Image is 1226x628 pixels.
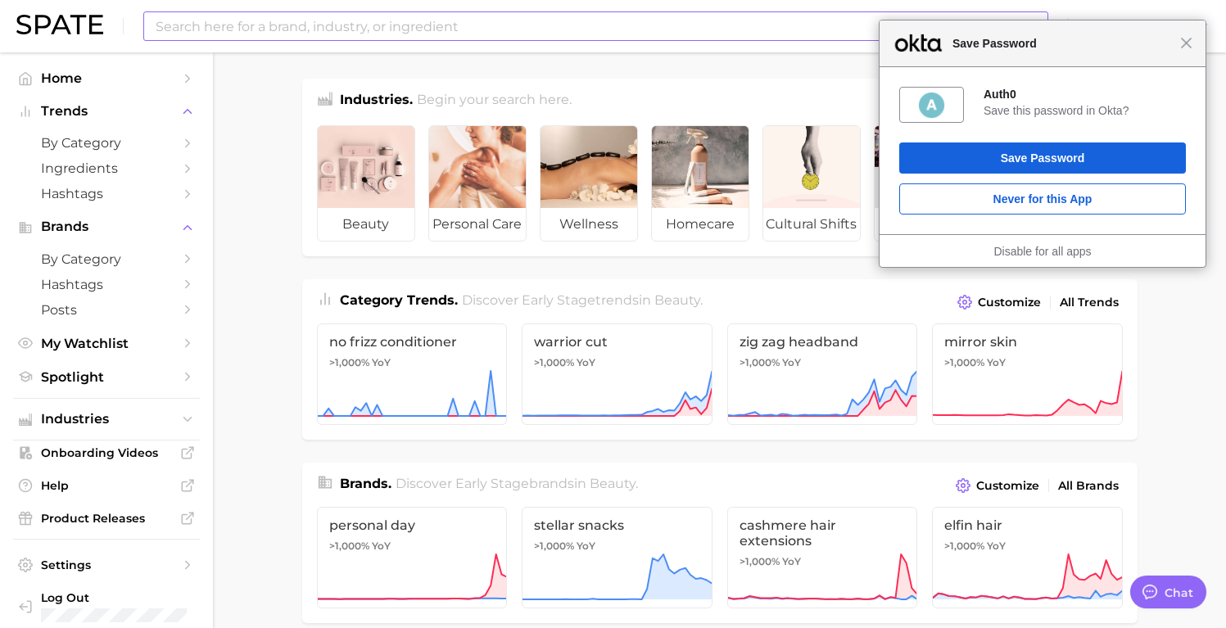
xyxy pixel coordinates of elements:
[41,590,190,605] span: Log Out
[41,558,172,572] span: Settings
[340,90,413,112] h1: Industries.
[13,272,200,297] a: Hashtags
[740,356,780,368] span: >1,000%
[13,506,200,531] a: Product Releases
[1180,37,1192,49] span: Close
[372,356,391,369] span: YoY
[317,323,508,425] a: no frizz conditioner>1,000% YoY
[654,292,700,308] span: beauty
[944,34,1180,53] span: Save Password
[899,142,1186,174] button: Save Password
[577,540,595,553] span: YoY
[41,219,172,234] span: Brands
[41,135,172,151] span: by Category
[1060,296,1119,309] span: All Trends
[740,555,780,567] span: >1,000%
[13,473,200,498] a: Help
[329,334,495,350] span: no frizz conditioner
[13,364,200,390] a: Spotlight
[651,125,749,242] a: homecare
[41,251,172,267] span: by Category
[1056,291,1123,314] a: All Trends
[41,511,172,526] span: Product Releases
[953,291,1044,314] button: Customize
[41,104,172,119] span: Trends
[13,297,200,323] a: Posts
[396,476,638,491] span: Discover Early Stage brands in .
[932,323,1123,425] a: mirror skin>1,000% YoY
[762,125,861,242] a: cultural shifts
[13,130,200,156] a: by Category
[522,507,713,608] a: stellar snacks>1,000% YoY
[13,181,200,206] a: Hashtags
[428,125,527,242] a: personal care
[944,334,1111,350] span: mirror skin
[340,292,458,308] span: Category Trends .
[13,99,200,124] button: Trends
[13,407,200,431] button: Industries
[1054,475,1123,497] a: All Brands
[534,517,700,533] span: stellar snacks
[917,91,946,120] img: 9KuuM4AAAABklEQVQDAHKo1rMlNY8OAAAAAElFTkSuQmCC
[540,125,638,242] a: wellness
[899,183,1186,215] button: Never for this App
[317,125,415,242] a: beauty
[987,540,1006,553] span: YoY
[987,356,1006,369] span: YoY
[541,208,637,241] span: wellness
[976,479,1039,493] span: Customize
[41,412,172,427] span: Industries
[41,186,172,201] span: Hashtags
[763,208,860,241] span: cultural shifts
[534,356,574,368] span: >1,000%
[329,517,495,533] span: personal day
[874,125,972,242] a: grocery
[978,296,1041,309] span: Customize
[590,476,636,491] span: beauty
[944,540,984,552] span: >1,000%
[534,540,574,552] span: >1,000%
[984,103,1186,118] div: Save this password in Okta?
[727,507,918,608] a: cashmere hair extensions>1,000% YoY
[991,19,1038,34] span: Search
[329,356,369,368] span: >1,000%
[340,476,391,491] span: Brands .
[41,277,172,292] span: Hashtags
[13,156,200,181] a: Ingredients
[577,356,595,369] span: YoY
[984,87,1186,102] div: Auth0
[740,334,906,350] span: zig zag headband
[41,70,172,86] span: Home
[1058,479,1119,493] span: All Brands
[652,208,749,241] span: homecare
[13,585,200,627] a: Log out. Currently logged in with e-mail nmccurnin@influential.co.
[522,323,713,425] a: warrior cut>1,000% YoY
[417,90,572,112] h2: Begin your search here.
[429,208,526,241] span: personal care
[154,12,973,40] input: Search here for a brand, industry, or ingredient
[318,208,414,241] span: beauty
[993,245,1091,258] a: Disable for all apps
[16,15,103,34] img: SPATE
[41,445,172,460] span: Onboarding Videos
[462,292,703,308] span: Discover Early Stage trends in .
[740,517,906,549] span: cashmere hair extensions
[13,441,200,465] a: Onboarding Videos
[727,323,918,425] a: zig zag headband>1,000% YoY
[317,507,508,608] a: personal day>1,000% YoY
[13,331,200,356] a: My Watchlist
[13,553,200,577] a: Settings
[952,474,1043,497] button: Customize
[41,478,172,493] span: Help
[13,246,200,272] a: by Category
[944,356,984,368] span: >1,000%
[875,208,971,241] span: grocery
[41,302,172,318] span: Posts
[932,507,1123,608] a: elfin hair>1,000% YoY
[372,540,391,553] span: YoY
[782,555,801,568] span: YoY
[13,66,200,91] a: Home
[41,160,172,176] span: Ingredients
[782,356,801,369] span: YoY
[944,517,1111,533] span: elfin hair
